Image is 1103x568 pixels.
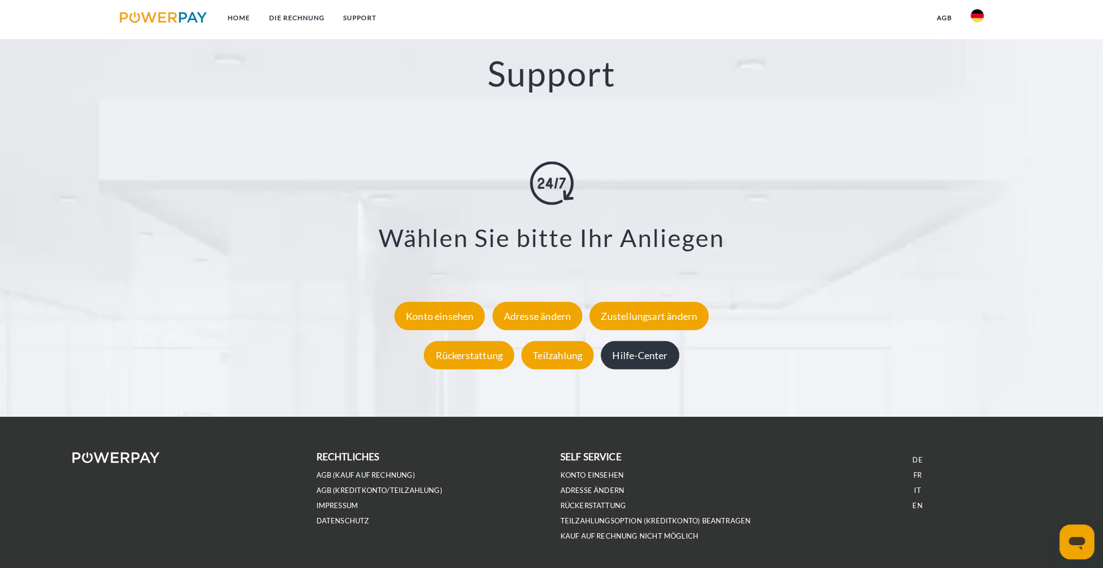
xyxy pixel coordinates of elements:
[316,486,442,495] a: AGB (Kreditkonto/Teilzahlung)
[316,471,415,480] a: AGB (Kauf auf Rechnung)
[394,301,485,330] div: Konto einsehen
[492,301,583,330] div: Adresse ändern
[519,349,596,361] a: Teilzahlung
[560,532,699,541] a: Kauf auf Rechnung nicht möglich
[530,162,574,205] img: online-shopping.svg
[914,486,921,495] a: IT
[971,9,984,22] img: de
[598,349,681,361] a: Hilfe-Center
[424,341,514,369] div: Rückerstattung
[218,8,259,28] a: Home
[560,486,625,495] a: Adresse ändern
[587,310,711,322] a: Zustellungsart ändern
[560,451,621,462] b: self service
[120,12,208,23] img: logo-powerpay.svg
[601,341,679,369] div: Hilfe-Center
[560,471,624,480] a: Konto einsehen
[259,8,333,28] a: DIE RECHNUNG
[490,310,586,322] a: Adresse ändern
[913,471,922,480] a: FR
[316,516,369,526] a: DATENSCHUTZ
[1059,524,1094,559] iframe: Schaltfläche zum Öffnen des Messaging-Fensters
[560,501,626,510] a: Rückerstattung
[928,8,961,28] a: agb
[521,341,594,369] div: Teilzahlung
[316,451,380,462] b: rechtliches
[912,455,922,465] a: DE
[55,52,1048,95] h2: Support
[69,223,1034,253] h3: Wählen Sie bitte Ihr Anliegen
[421,349,517,361] a: Rückerstattung
[333,8,385,28] a: SUPPORT
[392,310,488,322] a: Konto einsehen
[589,301,709,330] div: Zustellungsart ändern
[560,516,751,526] a: Teilzahlungsoption (KREDITKONTO) beantragen
[72,452,160,463] img: logo-powerpay-white.svg
[912,501,922,510] a: EN
[316,501,358,510] a: IMPRESSUM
